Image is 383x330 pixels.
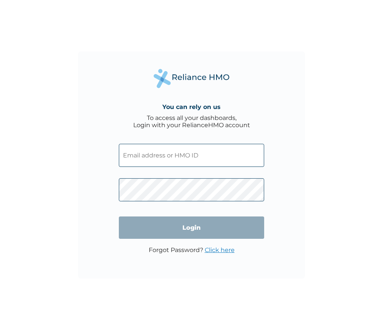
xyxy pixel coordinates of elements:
[149,246,235,254] p: Forgot Password?
[205,246,235,254] a: Click here
[119,216,264,239] input: Login
[119,144,264,167] input: Email address or HMO ID
[154,69,229,88] img: Reliance Health's Logo
[162,103,221,111] h4: You can rely on us
[133,114,250,129] div: To access all your dashboards, Login with your RelianceHMO account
